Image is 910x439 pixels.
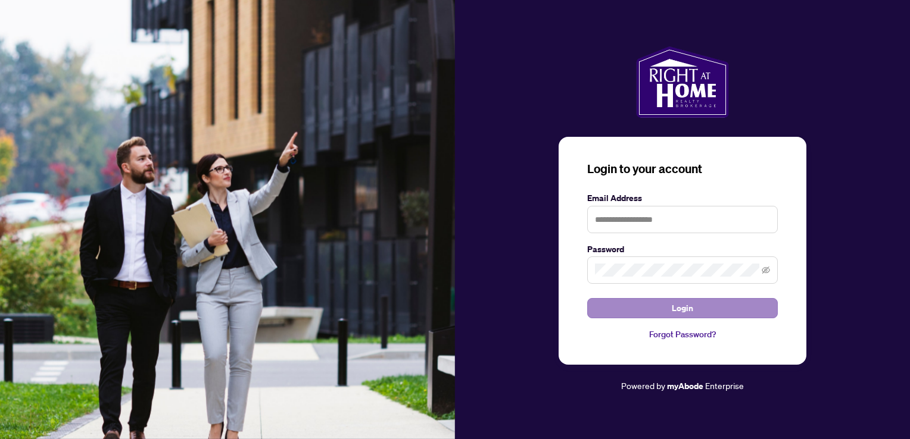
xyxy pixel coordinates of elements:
h3: Login to your account [587,161,778,177]
a: Forgot Password? [587,328,778,341]
span: Login [672,299,693,318]
button: Login [587,298,778,318]
span: Powered by [621,380,665,391]
img: ma-logo [636,46,728,118]
label: Email Address [587,192,778,205]
label: Password [587,243,778,256]
a: myAbode [667,380,703,393]
span: Enterprise [705,380,744,391]
span: eye-invisible [762,266,770,274]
